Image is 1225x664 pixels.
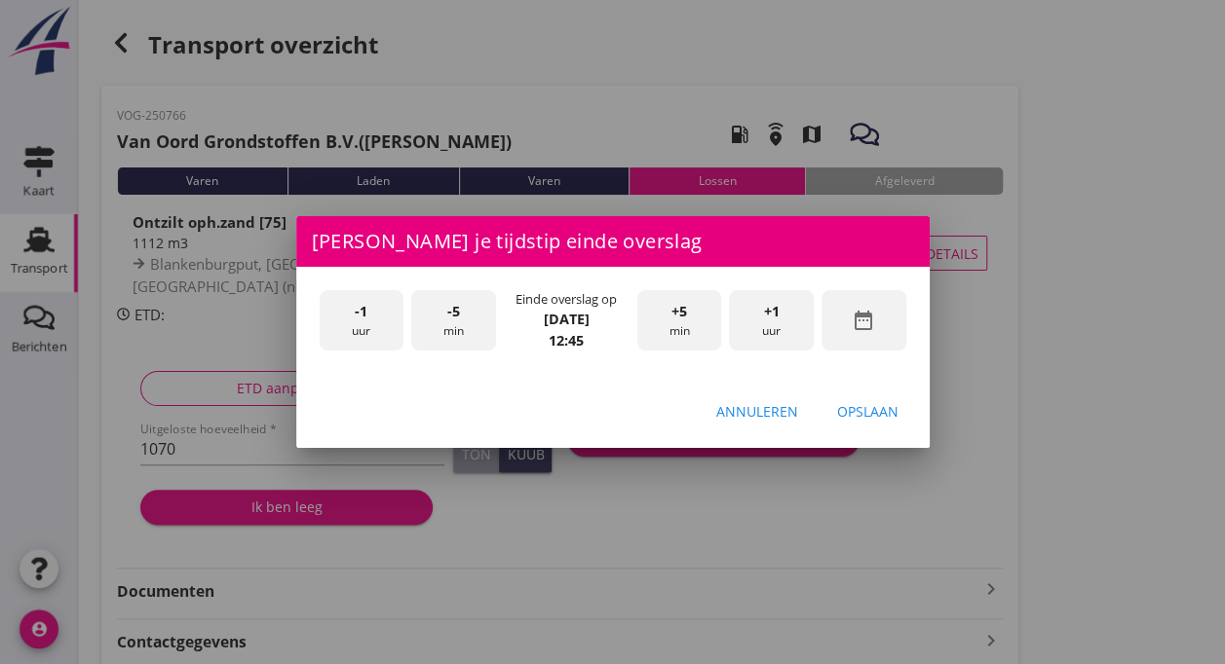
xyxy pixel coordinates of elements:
button: Annuleren [701,393,814,428]
span: +5 [671,301,687,322]
span: -5 [447,301,460,322]
i: date_range [852,309,875,332]
div: Einde overslag op [516,290,617,309]
div: Opslaan [837,401,899,422]
span: -1 [355,301,367,322]
div: Annuleren [716,401,798,422]
strong: [DATE] [544,310,590,328]
div: min [637,290,722,351]
strong: 12:45 [549,331,584,350]
button: Opslaan [822,393,914,428]
div: uur [320,290,404,351]
div: uur [729,290,814,351]
div: [PERSON_NAME] je tijdstip einde overslag [296,216,930,267]
span: +1 [764,301,780,322]
div: min [411,290,496,351]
